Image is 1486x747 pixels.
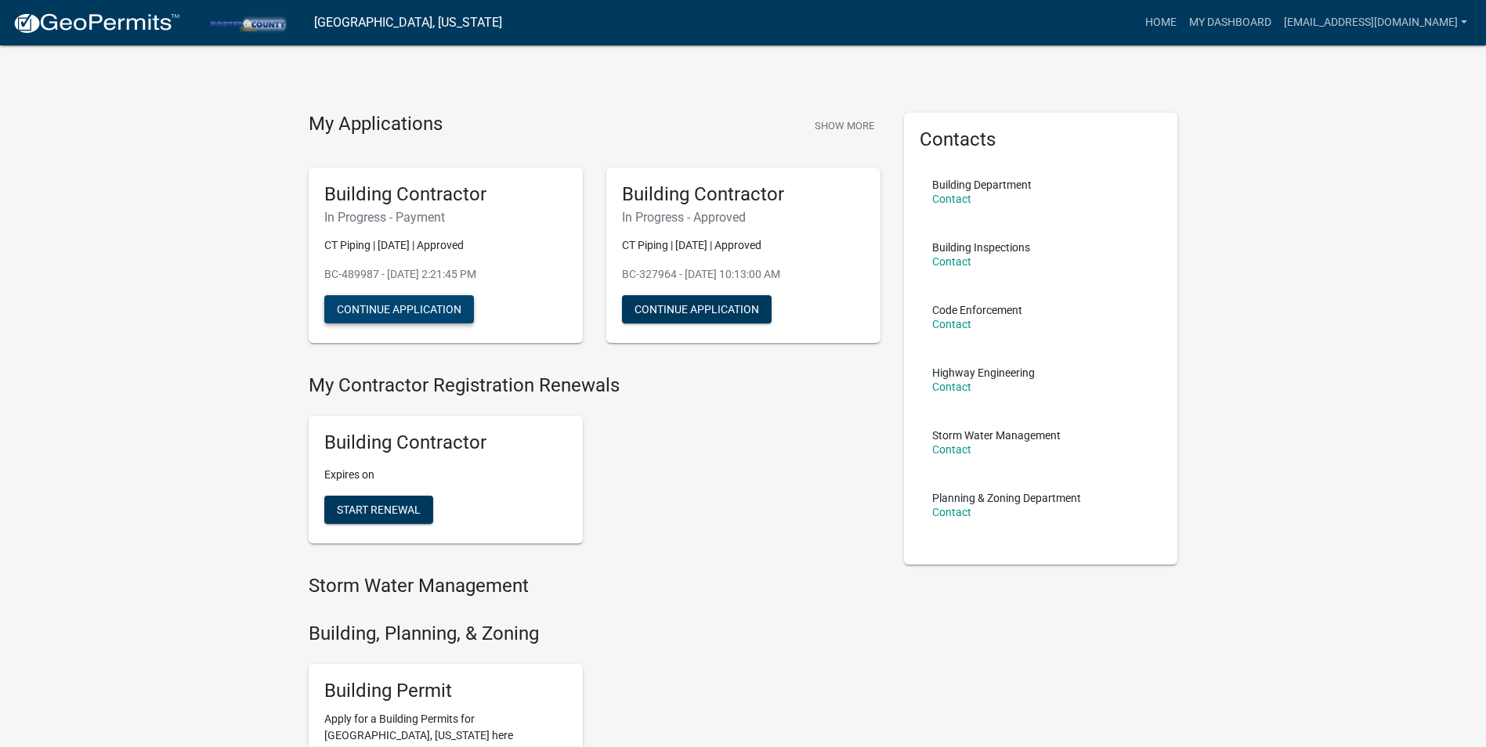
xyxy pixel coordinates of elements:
h4: My Applications [309,113,443,136]
p: Apply for a Building Permits for [GEOGRAPHIC_DATA], [US_STATE] here [324,711,567,744]
p: Expires on [324,467,567,483]
p: BC-327964 - [DATE] 10:13:00 AM [622,266,865,283]
p: CT Piping | [DATE] | Approved [324,237,567,254]
a: [EMAIL_ADDRESS][DOMAIN_NAME] [1278,8,1473,38]
a: Home [1139,8,1183,38]
p: Storm Water Management [932,430,1061,441]
h6: In Progress - Approved [622,210,865,225]
span: Start Renewal [337,503,421,516]
p: Planning & Zoning Department [932,493,1081,503]
p: Building Department [932,179,1032,190]
h5: Building Contractor [324,183,567,206]
p: Code Enforcement [932,305,1022,316]
a: Contact [932,506,971,518]
p: CT Piping | [DATE] | Approved [622,237,865,254]
img: Porter County, Indiana [193,12,302,33]
h5: Building Contractor [324,431,567,454]
a: Contact [932,443,971,456]
a: Contact [932,318,971,330]
p: Highway Engineering [932,367,1035,378]
wm-registration-list-section: My Contractor Registration Renewals [309,374,880,556]
button: Show More [808,113,880,139]
h5: Contacts [920,128,1162,151]
h4: My Contractor Registration Renewals [309,374,880,397]
h5: Building Permit [324,680,567,702]
h5: Building Contractor [622,183,865,206]
a: [GEOGRAPHIC_DATA], [US_STATE] [314,9,502,36]
button: Continue Application [622,295,772,323]
h4: Storm Water Management [309,575,880,597]
a: Contact [932,255,971,268]
h4: Building, Planning, & Zoning [309,622,880,645]
p: Building Inspections [932,242,1030,253]
button: Start Renewal [324,496,433,524]
p: BC-489987 - [DATE] 2:21:45 PM [324,266,567,283]
a: Contact [932,381,971,393]
h6: In Progress - Payment [324,210,567,225]
button: Continue Application [324,295,474,323]
a: My Dashboard [1183,8,1278,38]
a: Contact [932,193,971,205]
